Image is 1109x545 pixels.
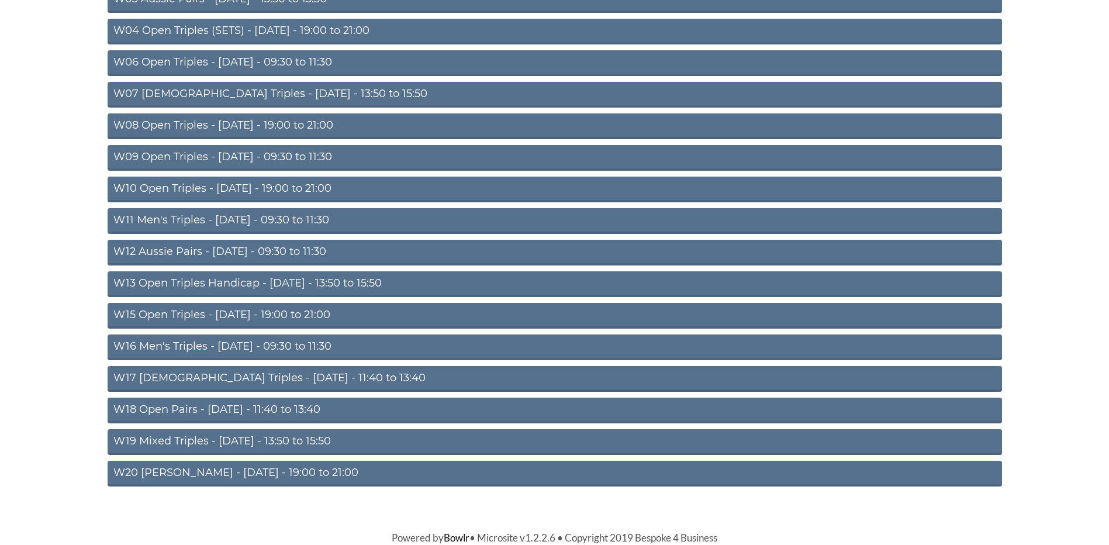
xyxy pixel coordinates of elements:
a: W06 Open Triples - [DATE] - 09:30 to 11:30 [108,50,1002,76]
a: W04 Open Triples (SETS) - [DATE] - 19:00 to 21:00 [108,19,1002,44]
a: W18 Open Pairs - [DATE] - 11:40 to 13:40 [108,398,1002,423]
a: W12 Aussie Pairs - [DATE] - 09:30 to 11:30 [108,240,1002,265]
a: W10 Open Triples - [DATE] - 19:00 to 21:00 [108,177,1002,202]
span: Powered by • Microsite v1.2.2.6 • Copyright 2019 Bespoke 4 Business [392,532,717,544]
a: W20 [PERSON_NAME] - [DATE] - 19:00 to 21:00 [108,461,1002,487]
a: W11 Men's Triples - [DATE] - 09:30 to 11:30 [108,208,1002,234]
a: W15 Open Triples - [DATE] - 19:00 to 21:00 [108,303,1002,329]
a: W07 [DEMOGRAPHIC_DATA] Triples - [DATE] - 13:50 to 15:50 [108,82,1002,108]
a: W09 Open Triples - [DATE] - 09:30 to 11:30 [108,145,1002,171]
a: W08 Open Triples - [DATE] - 19:00 to 21:00 [108,113,1002,139]
a: W16 Men's Triples - [DATE] - 09:30 to 11:30 [108,334,1002,360]
a: Bowlr [444,532,469,544]
a: W17 [DEMOGRAPHIC_DATA] Triples - [DATE] - 11:40 to 13:40 [108,366,1002,392]
a: W19 Mixed Triples - [DATE] - 13:50 to 15:50 [108,429,1002,455]
a: W13 Open Triples Handicap - [DATE] - 13:50 to 15:50 [108,271,1002,297]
